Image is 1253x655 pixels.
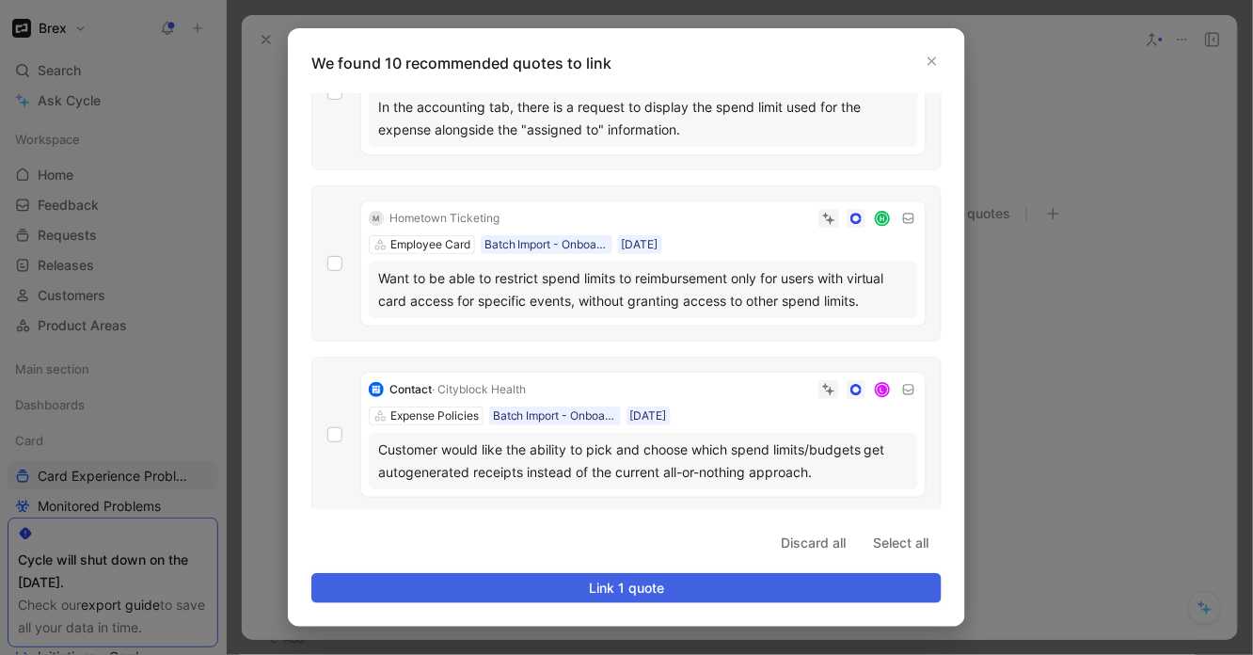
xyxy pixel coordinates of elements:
button: Select all [862,528,942,558]
div: H [877,213,889,225]
button: Discard all [769,528,858,558]
p: We found 10 recommended quotes to link [311,52,953,74]
div: M [369,211,384,226]
span: Contact [389,382,432,396]
img: logo [369,382,384,397]
div: L [877,384,889,396]
div: Want to be able to restrict spend limits to reimbursement only for users with virtual card access... [378,267,909,312]
span: Discard all [781,532,846,554]
div: Customer would like the ability to pick and choose which spend limits/budgets get autogenerated r... [378,439,909,484]
span: · Cityblock Health [432,382,526,396]
button: Link 1 quote [311,573,942,603]
div: Hometown Ticketing [389,209,500,228]
div: In the accounting tab, there is a request to display the spend limit used for the expense alongsi... [378,96,909,141]
span: Select all [874,532,929,554]
span: Link 1 quote [327,577,926,599]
